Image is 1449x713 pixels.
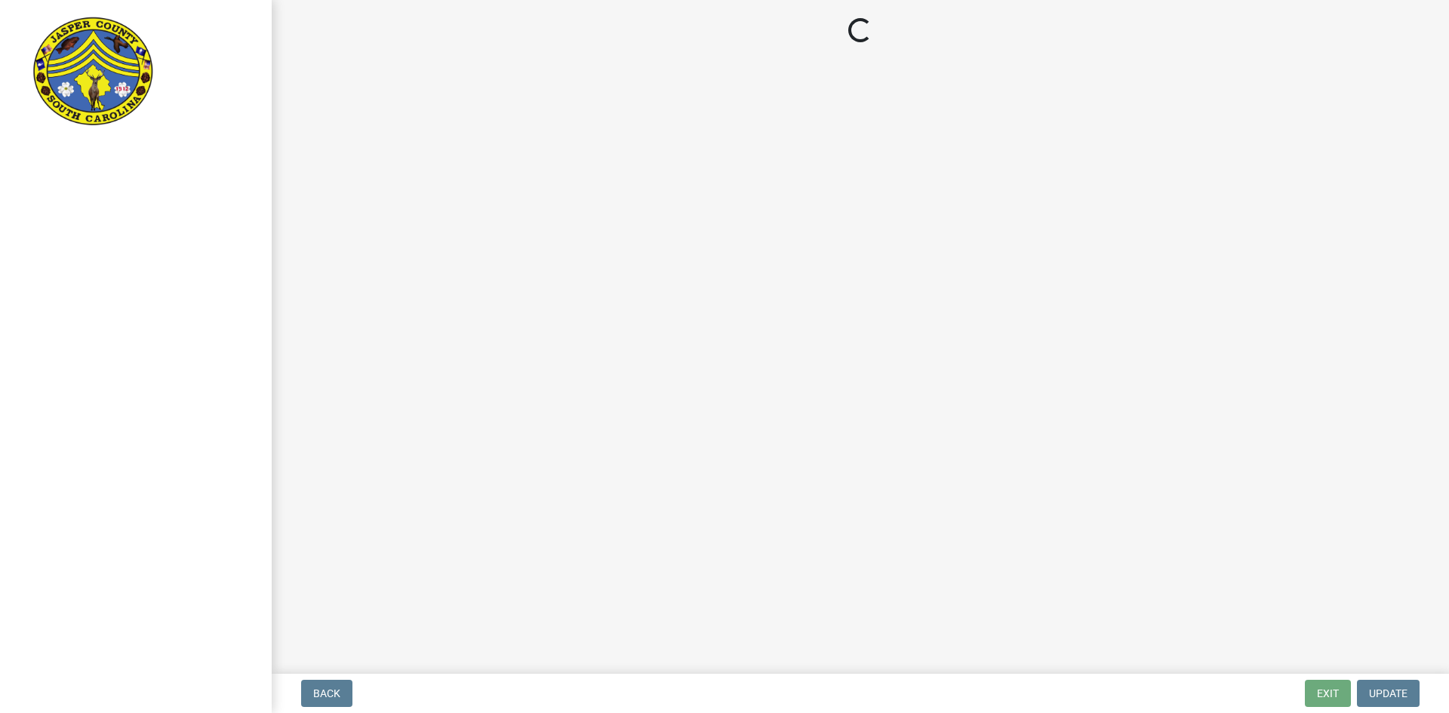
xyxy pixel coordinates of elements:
span: Update [1369,687,1407,699]
button: Update [1357,680,1420,707]
button: Back [301,680,352,707]
span: Back [313,687,340,699]
button: Exit [1305,680,1351,707]
img: Jasper County, South Carolina [30,16,156,129]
